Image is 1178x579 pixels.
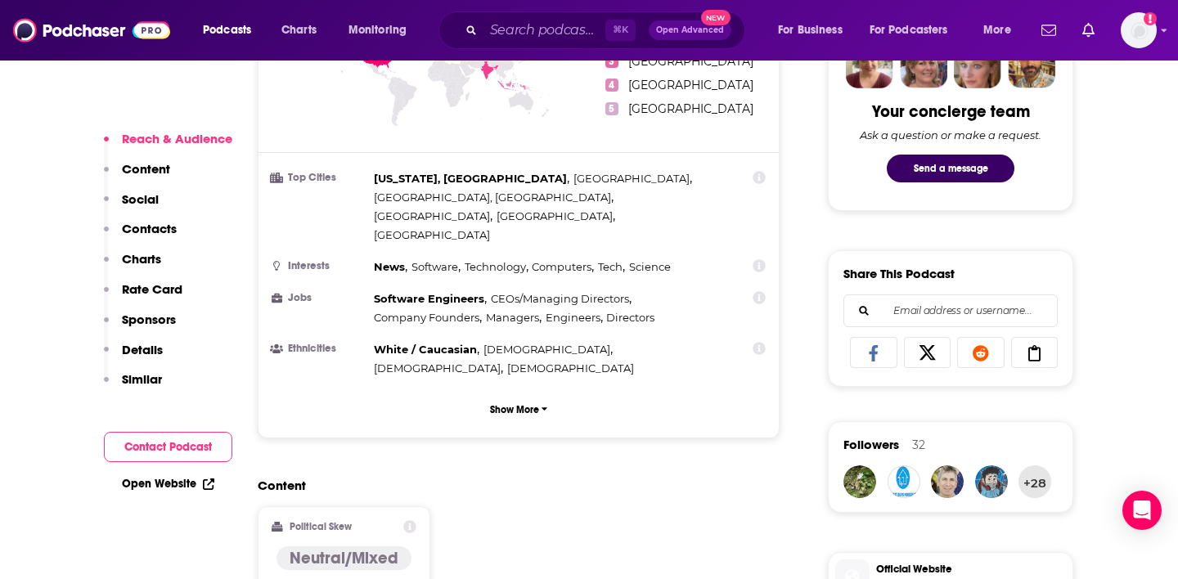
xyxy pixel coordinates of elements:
img: Sydney Profile [846,41,893,88]
span: Logged in as megcassidy [1121,12,1157,48]
a: Share on X/Twitter [904,337,951,368]
a: Share on Facebook [850,337,897,368]
button: Rate Card [104,281,182,312]
span: For Podcasters [870,19,948,42]
h3: Top Cities [272,173,367,183]
span: 3 [605,55,618,68]
input: Email address or username... [857,295,1044,326]
h2: Political Skew [290,521,352,532]
span: , [374,258,407,276]
img: Barbara Profile [900,41,947,88]
p: Details [122,342,163,357]
svg: Add a profile image [1144,12,1157,25]
button: open menu [859,17,972,43]
p: Charts [122,251,161,267]
span: , [374,308,482,327]
img: Jon Profile [1008,41,1055,88]
span: , [465,258,528,276]
a: Show notifications dropdown [1076,16,1101,44]
span: , [483,340,613,359]
img: Podchaser - Follow, Share and Rate Podcasts [13,15,170,46]
span: , [374,289,487,308]
span: ⌘ K [605,20,636,41]
span: Followers [843,437,899,452]
span: White / Caucasian [374,343,477,356]
span: 5 [605,102,618,115]
span: , [374,359,503,378]
span: More [983,19,1011,42]
span: Directors [606,311,654,324]
span: Science [629,260,671,273]
a: Share on Reddit [957,337,1005,368]
span: 4 [605,79,618,92]
p: Rate Card [122,281,182,297]
span: [GEOGRAPHIC_DATA] [497,209,613,222]
span: [DEMOGRAPHIC_DATA] [483,343,610,356]
span: [GEOGRAPHIC_DATA] [628,78,753,92]
span: Official Website [876,562,1066,577]
div: Search followers [843,294,1058,327]
span: , [374,340,479,359]
h4: Neutral/Mixed [290,548,398,568]
img: matttaschner [888,465,920,498]
p: Contacts [122,221,177,236]
div: Ask a question or make a request. [860,128,1041,141]
h3: Jobs [272,293,367,303]
img: Baltach [843,465,876,498]
span: , [532,258,594,276]
span: [GEOGRAPHIC_DATA] [628,54,753,69]
span: , [486,308,542,327]
a: Open Website [122,477,214,491]
img: LeonLaGrey [975,465,1008,498]
button: open menu [972,17,1032,43]
a: Copy Link [1011,337,1059,368]
span: [DEMOGRAPHIC_DATA] [374,361,501,375]
span: Podcasts [203,19,251,42]
div: Your concierge team [872,101,1030,122]
span: [DEMOGRAPHIC_DATA] [507,361,634,375]
p: Similar [122,371,162,387]
span: Software Engineers [374,292,484,305]
span: , [374,207,492,226]
p: Social [122,191,159,207]
span: Managers [486,311,539,324]
button: Content [104,161,170,191]
button: Sponsors [104,312,176,342]
img: DanH [931,465,964,498]
button: Social [104,191,159,222]
span: Tech [598,260,623,273]
button: Details [104,342,163,372]
button: open menu [767,17,863,43]
button: +28 [1018,465,1051,498]
div: Search podcasts, credits, & more... [454,11,761,49]
p: Show More [490,404,539,415]
span: , [491,289,632,308]
p: Reach & Audience [122,131,232,146]
h3: Interests [272,261,367,272]
p: Content [122,161,170,177]
span: [GEOGRAPHIC_DATA] [374,228,490,241]
button: open menu [337,17,428,43]
h2: Content [258,478,767,493]
span: , [497,207,615,226]
button: Open AdvancedNew [649,20,731,40]
span: Technology [465,260,526,273]
button: Charts [104,251,161,281]
span: , [546,308,603,327]
span: [GEOGRAPHIC_DATA] [573,172,690,185]
span: Company Founders [374,311,479,324]
span: New [701,10,731,25]
span: Monitoring [348,19,407,42]
span: Open Advanced [656,26,724,34]
div: Open Intercom Messenger [1122,491,1162,530]
span: Charts [281,19,317,42]
span: , [374,169,569,188]
input: Search podcasts, credits, & more... [483,17,605,43]
span: , [374,188,614,207]
span: , [598,258,625,276]
h3: Ethnicities [272,343,367,354]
